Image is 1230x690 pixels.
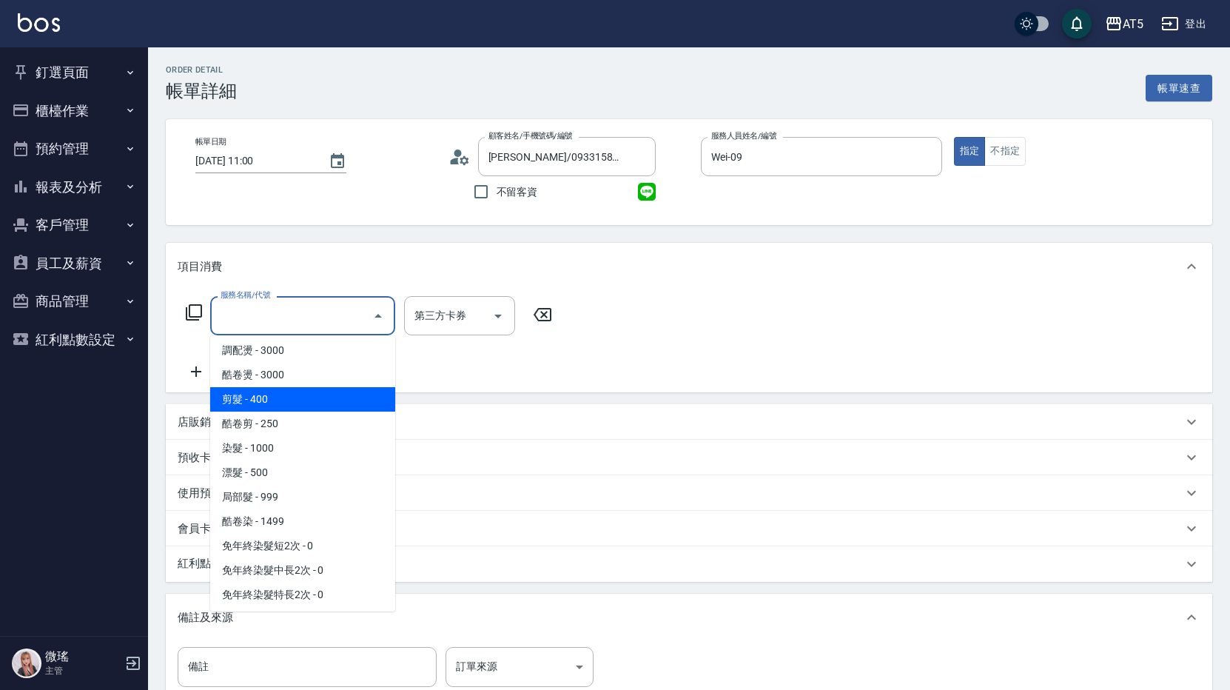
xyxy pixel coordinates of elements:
button: 預約管理 [6,130,142,168]
p: 使用預收卡 [178,486,233,501]
button: Choose date, selected date is 2025-09-18 [320,144,355,179]
button: save [1062,9,1092,38]
div: 項目消費 [166,290,1212,392]
div: 店販銷售 [166,404,1212,440]
span: 免年終染髮短2次 - 0 [210,534,395,558]
p: 備註及來源 [178,610,233,626]
h3: 帳單詳細 [166,81,237,101]
img: Logo [18,13,60,32]
label: 服務名稱/代號 [221,289,270,301]
p: 店販銷售 [178,415,222,430]
div: 紅利點數剩餘點數: 120換算比率: 1 [166,546,1212,582]
p: 預收卡販賣 [178,450,233,466]
button: AT5 [1099,9,1149,39]
button: 登出 [1155,10,1212,38]
span: 局部髮 - 999 [210,485,395,509]
label: 服務人員姓名/編號 [711,130,776,141]
span: 剪髮 - 400 [210,387,395,412]
label: 顧客姓名/手機號碼/編號 [488,130,573,141]
button: 櫃檯作業 [6,92,142,130]
button: 紅利點數設定 [6,321,142,359]
span: 不留客資 [497,184,538,200]
button: 員工及薪資 [6,244,142,283]
span: 酷卷染 - 1499 [210,509,395,534]
button: 帳單速查 [1146,75,1212,102]
button: 不指定 [984,137,1026,166]
span: 酷卷燙 - 3000 [210,363,395,387]
p: 會員卡銷售 [178,521,233,537]
img: Person [12,649,41,678]
button: 商品管理 [6,282,142,321]
p: 紅利點數 [178,556,319,572]
label: 帳單日期 [195,136,226,147]
div: 項目消費 [166,243,1212,290]
div: 預收卡販賣 [166,440,1212,475]
button: Close [366,304,390,328]
div: 備註及來源 [166,594,1212,641]
img: line_icon [638,183,656,201]
span: 漂髮 - 500 [210,460,395,485]
button: Open [486,304,510,328]
div: 使用預收卡編輯訂單不得編輯預收卡使用 [166,475,1212,511]
span: 免年終染髮中長2次 - 0 [210,558,395,583]
p: 主管 [45,664,121,677]
input: YYYY/MM/DD hh:mm [195,149,314,173]
span: 調配燙 - 3000 [210,338,395,363]
span: 瞬間護髮 - 99 [210,607,395,632]
button: 釘選頁面 [6,53,142,92]
div: 會員卡銷售 [166,511,1212,546]
h5: 微瑤 [45,649,121,664]
div: AT5 [1123,15,1143,33]
button: 指定 [954,137,986,166]
span: 免年終染髮特長2次 - 0 [210,583,395,607]
button: 報表及分析 [6,168,142,207]
button: 客戶管理 [6,206,142,244]
h2: Order detail [166,65,237,75]
p: 項目消費 [178,259,222,275]
span: 染髮 - 1000 [210,436,395,460]
span: 酷卷剪 - 250 [210,412,395,436]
